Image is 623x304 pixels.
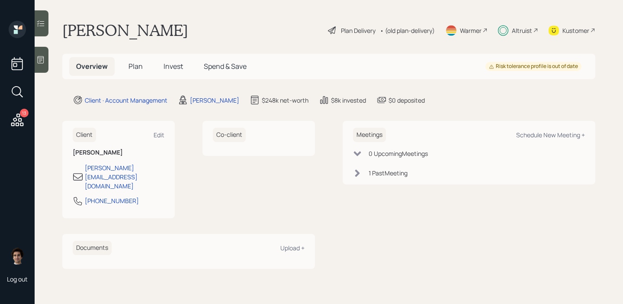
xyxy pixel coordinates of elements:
div: Client · Account Management [85,96,167,105]
img: harrison-schaefer-headshot-2.png [9,247,26,265]
h6: Meetings [353,128,386,142]
h1: [PERSON_NAME] [62,21,188,40]
div: Warmer [460,26,482,35]
div: [PHONE_NUMBER] [85,196,139,205]
div: [PERSON_NAME] [190,96,239,105]
h6: Co-client [213,128,246,142]
div: Plan Delivery [341,26,376,35]
div: Schedule New Meeting + [516,131,585,139]
h6: [PERSON_NAME] [73,149,164,156]
h6: Documents [73,241,112,255]
div: Upload + [280,244,305,252]
span: Spend & Save [204,61,247,71]
div: Edit [154,131,164,139]
div: Altruist [512,26,532,35]
div: $248k net-worth [262,96,308,105]
div: [PERSON_NAME][EMAIL_ADDRESS][DOMAIN_NAME] [85,163,164,191]
div: 13 [20,109,29,117]
div: Risk tolerance profile is out of date [489,63,578,70]
div: Kustomer [562,26,589,35]
span: Invest [164,61,183,71]
div: • (old plan-delivery) [380,26,435,35]
span: Plan [128,61,143,71]
div: $8k invested [331,96,366,105]
div: Log out [7,275,28,283]
span: Overview [76,61,108,71]
h6: Client [73,128,96,142]
div: 1 Past Meeting [369,168,408,178]
div: $0 deposited [389,96,425,105]
div: 0 Upcoming Meeting s [369,149,428,158]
